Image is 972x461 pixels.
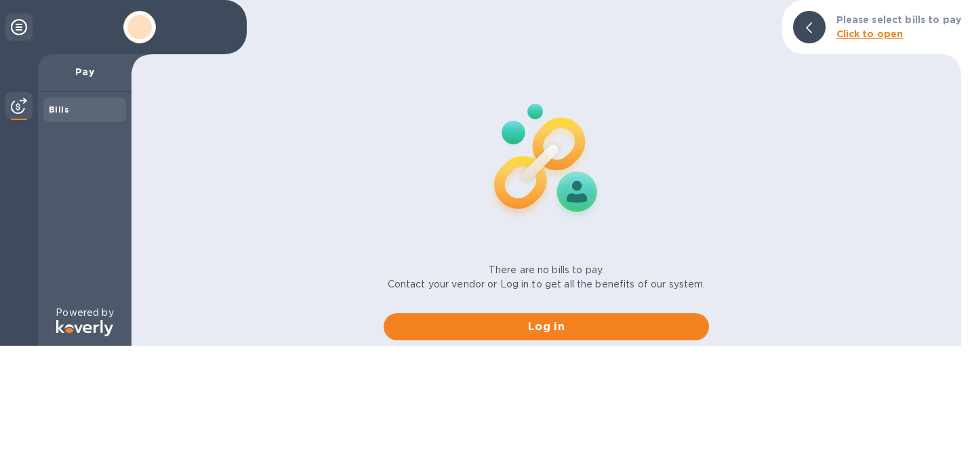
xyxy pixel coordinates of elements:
b: Please select bills to pay [836,14,961,25]
b: Bills [49,104,69,115]
span: Log in [394,319,698,335]
b: Click to open [836,28,904,39]
p: Powered by [56,306,113,320]
img: Logo [56,320,113,336]
button: Log in [384,313,709,340]
p: There are no bills to pay. Contact your vendor or Log in to get all the benefits of our system. [388,263,706,292]
p: Pay [49,65,121,79]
